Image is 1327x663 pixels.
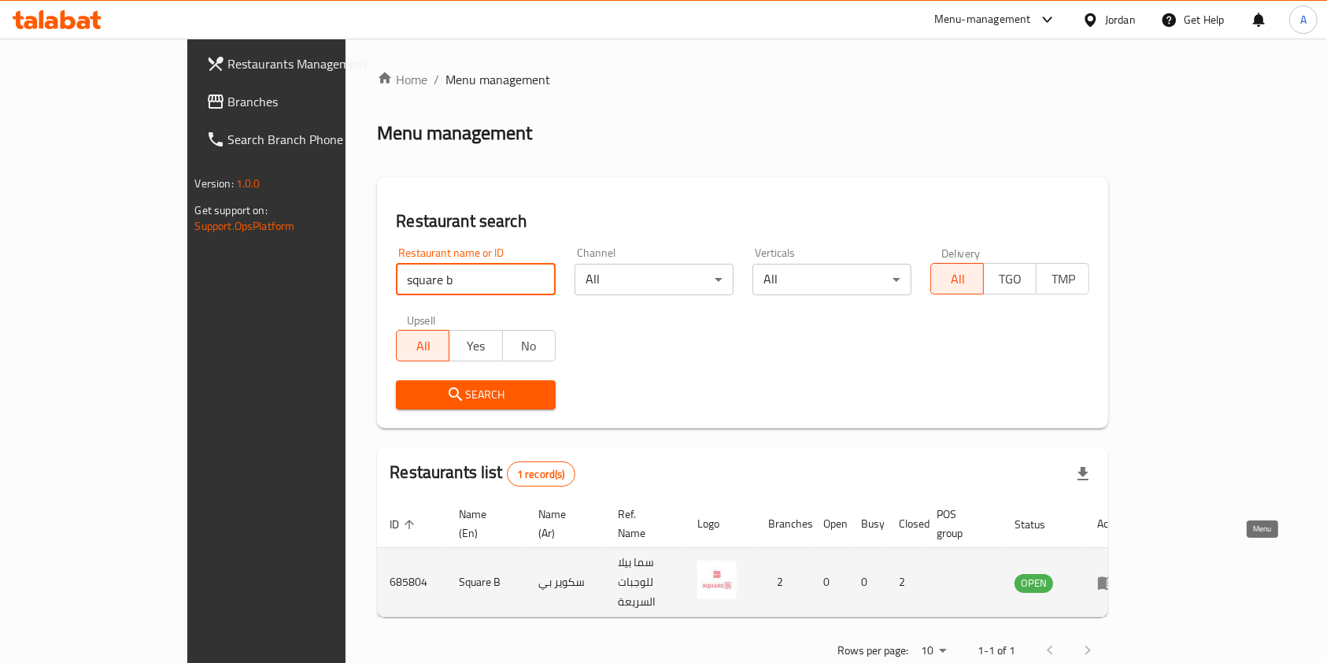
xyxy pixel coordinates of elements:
div: All [575,264,734,295]
div: OPEN [1015,574,1053,593]
a: Search Branch Phone [194,120,409,158]
td: 2 [886,548,924,617]
span: Search [408,385,542,405]
span: Yes [456,335,496,357]
span: All [937,268,978,291]
td: سما بيلا للوجبات السريعة [605,548,685,617]
div: Total records count [507,461,575,487]
td: سكوير بي [526,548,605,617]
span: TMP [1043,268,1083,291]
button: Yes [449,330,502,361]
span: Ref. Name [618,505,666,543]
th: Open [811,500,848,548]
span: ID [390,515,420,534]
span: 1.0.0 [236,173,261,194]
div: Menu-management [934,10,1031,29]
button: No [502,330,556,361]
span: Get support on: [195,200,268,220]
h2: Menu management [377,120,532,146]
td: Square B [446,548,526,617]
li: / [434,70,439,89]
span: Menu management [445,70,550,89]
table: enhanced table [377,500,1139,617]
button: Search [396,380,555,409]
nav: breadcrumb [377,70,1108,89]
button: All [930,263,984,294]
span: All [403,335,443,357]
span: Version: [195,173,234,194]
td: 0 [848,548,886,617]
a: Branches [194,83,409,120]
span: Restaurants Management [228,54,397,73]
label: Upsell [407,314,436,325]
span: OPEN [1015,574,1053,592]
td: 0 [811,548,848,617]
th: Action [1085,500,1139,548]
div: Jordan [1105,11,1136,28]
a: Restaurants Management [194,45,409,83]
h2: Restaurants list [390,461,575,487]
p: 1-1 of 1 [978,641,1015,661]
span: No [509,335,549,357]
span: Search Branch Phone [228,130,397,149]
th: Branches [756,500,811,548]
div: All [752,264,911,295]
span: POS group [937,505,983,543]
p: Rows per page: [837,641,908,661]
h2: Restaurant search [396,209,1089,233]
img: Square B [697,560,737,599]
td: 685804 [377,548,446,617]
th: Closed [886,500,924,548]
span: Name (Ar) [538,505,586,543]
button: All [396,330,449,361]
div: Rows per page: [915,639,952,663]
span: TGO [990,268,1030,291]
th: Logo [685,500,756,548]
th: Busy [848,500,886,548]
span: Name (En) [459,505,507,543]
td: 2 [756,548,811,617]
a: Support.OpsPlatform [195,216,295,236]
button: TMP [1036,263,1089,294]
span: A [1300,11,1307,28]
div: Export file [1064,455,1102,493]
button: TGO [983,263,1037,294]
span: Status [1015,515,1066,534]
label: Delivery [941,247,981,258]
span: Branches [228,92,397,111]
input: Search for restaurant name or ID.. [396,264,555,295]
span: 1 record(s) [508,467,575,482]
